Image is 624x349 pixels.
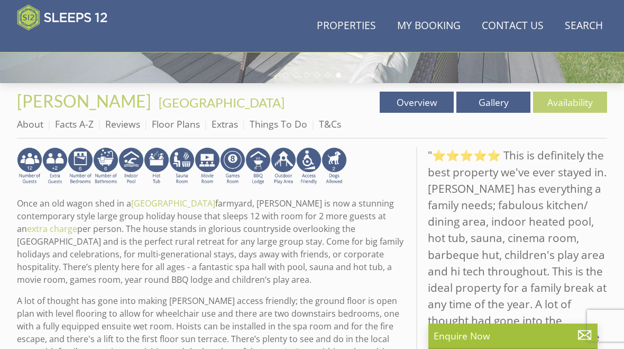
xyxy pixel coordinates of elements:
img: AD_4nXfjdDqPkGBf7Vpi6H87bmAUe5GYCbodrAbU4sf37YN55BCjSXGx5ZgBV7Vb9EJZsXiNVuyAiuJUB3WVt-w9eJ0vaBcHg... [271,147,296,185]
span: [PERSON_NAME] [17,91,151,111]
a: Reviews [105,118,140,130]
img: AD_4nXeP6WuvG491uY6i5ZIMhzz1N248Ei-RkDHdxvvjTdyF2JXhbvvI0BrTCyeHgyWBEg8oAgd1TvFQIsSlzYPCTB7K21VoI... [42,147,68,185]
a: Properties [313,14,380,38]
img: AD_4nXe3VD57-M2p5iq4fHgs6WJFzKj8B0b3RcPFe5LKK9rgeZlFmFoaMJPsJOOJzc7Q6RMFEqsjIZ5qfEJu1txG3QLmI_2ZW... [296,147,322,185]
span: - [154,95,285,110]
a: Extras [212,118,238,130]
a: About [17,118,43,130]
a: Things To Do [250,118,307,130]
a: extra charge [27,223,77,235]
a: Search [561,14,607,38]
img: AD_4nXfRzBlt2m0mIteXDhAcJCdmEApIceFt1SPvkcB48nqgTZkfMpQlDmULa47fkdYiHD0skDUgcqepViZHFLjVKS2LWHUqM... [68,147,93,185]
p: Enquire Now [434,329,592,343]
img: AD_4nXcMx2CE34V8zJUSEa4yj9Pppk-n32tBXeIdXm2A2oX1xZoj8zz1pCuMiQujsiKLZDhbHnQsaZvA37aEfuFKITYDwIrZv... [195,147,220,185]
a: [GEOGRAPHIC_DATA] [159,95,285,110]
img: AD_4nXeyNBIiEViFqGkFxeZn-WxmRvSobfXIejYCAwY7p4slR9Pvv7uWB8BWWl9Rip2DDgSCjKzq0W1yXMRj2G_chnVa9wg_L... [17,147,42,185]
img: AD_4nXei2dp4L7_L8OvME76Xy1PUX32_NMHbHVSts-g-ZAVb8bILrMcUKZI2vRNdEqfWP017x6NFeUMZMqnp0JYknAB97-jDN... [118,147,144,185]
a: Overview [380,92,454,113]
a: Availability [533,92,607,113]
img: AD_4nXcpX5uDwed6-YChlrI2BYOgXwgg3aqYHOhRm0XfZB-YtQW2NrmeCr45vGAfVKUq4uWnc59ZmEsEzoF5o39EWARlT1ewO... [144,147,169,185]
a: Gallery [456,92,530,113]
img: AD_4nXe7_8LrJK20fD9VNWAdfykBvHkWcczWBt5QOadXbvIwJqtaRaRf-iI0SeDpMmH1MdC9T1Vy22FMXzzjMAvSuTB5cJ7z5... [322,147,347,185]
a: [GEOGRAPHIC_DATA] [131,198,215,209]
a: Floor Plans [152,118,200,130]
img: AD_4nXdmwCQHKAiIjYDk_1Dhq-AxX3fyYPYaVgX942qJE-Y7he54gqc0ybrIGUg6Qr_QjHGl2FltMhH_4pZtc0qV7daYRc31h... [93,147,118,185]
a: Facts A-Z [55,118,94,130]
iframe: Customer reviews powered by Trustpilot [12,37,123,46]
a: [PERSON_NAME] [17,91,154,111]
a: Contact Us [478,14,548,38]
a: My Booking [393,14,465,38]
a: T&Cs [319,118,341,130]
img: AD_4nXdjbGEeivCGLLmyT_JEP7bTfXsjgyLfnLszUAQeQ4RcokDYHVBt5R8-zTDbAVICNoGv1Dwc3nsbUb1qR6CAkrbZUeZBN... [169,147,195,185]
img: AD_4nXfdu1WaBqbCvRx5dFd3XGC71CFesPHPPZknGuZzXQvBzugmLudJYyY22b9IpSVlKbnRjXo7AJLKEyhYodtd_Fvedgm5q... [245,147,271,185]
img: Sleeps 12 [17,4,108,31]
p: Once an old wagon shed in a farmyard, [PERSON_NAME] is now a stunning contemporary style large gr... [17,197,408,286]
img: AD_4nXdrZMsjcYNLGsKuA84hRzvIbesVCpXJ0qqnwZoX5ch9Zjv73tWe4fnFRs2gJ9dSiUubhZXckSJX_mqrZBmYExREIfryF... [220,147,245,185]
